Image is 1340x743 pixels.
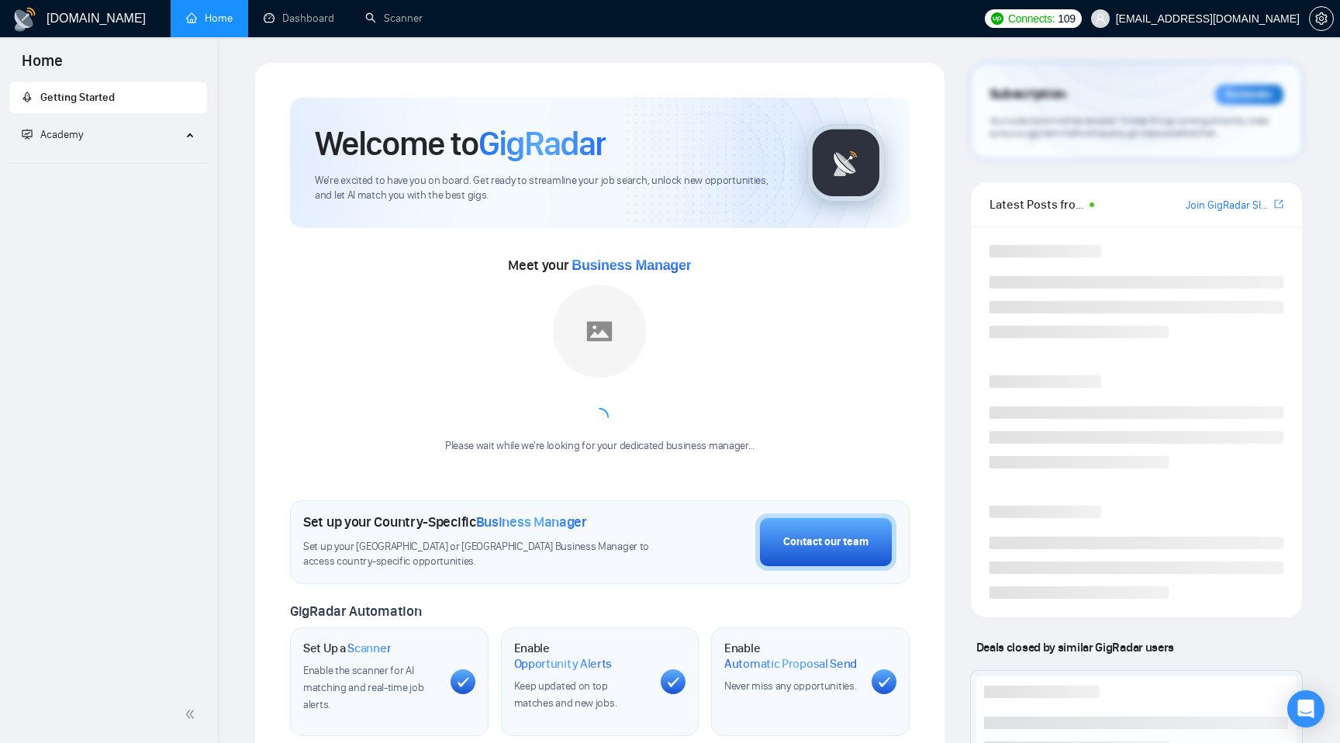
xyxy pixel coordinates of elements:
[303,641,391,656] h1: Set Up a
[303,513,587,530] h1: Set up your Country-Specific
[1287,690,1324,727] div: Open Intercom Messenger
[1310,12,1333,25] span: setting
[185,707,200,722] span: double-left
[989,195,1085,214] span: Latest Posts from the GigRadar Community
[724,656,857,672] span: Automatic Proposal Send
[514,641,649,671] h1: Enable
[807,124,885,202] img: gigradar-logo.png
[40,91,115,104] span: Getting Started
[1309,6,1334,31] button: setting
[436,439,764,454] div: Please wait while we're looking for your dedicated business manager...
[553,285,646,378] img: placeholder.png
[514,679,617,710] span: Keep updated on top matches and new jobs.
[1008,10,1055,27] span: Connects:
[303,664,423,711] span: Enable the scanner for AI matching and real-time job alerts.
[1186,197,1271,214] a: Join GigRadar Slack Community
[1058,10,1075,27] span: 109
[12,7,37,32] img: logo
[264,12,334,25] a: dashboardDashboard
[347,641,391,656] span: Scanner
[1215,85,1283,105] div: Reminder
[572,257,691,273] span: Business Manager
[989,115,1269,140] span: Your subscription will be renewed. To keep things running smoothly, make sure your payment method...
[40,128,83,141] span: Academy
[1274,197,1283,212] a: export
[508,257,691,274] span: Meet your
[724,641,859,671] h1: Enable
[970,634,1180,661] span: Deals closed by similar GigRadar users
[989,81,1066,108] span: Subscription
[22,128,83,141] span: Academy
[1274,198,1283,210] span: export
[478,123,606,164] span: GigRadar
[724,679,856,693] span: Never miss any opportunities.
[755,513,896,571] button: Contact our team
[9,50,75,82] span: Home
[303,540,659,569] span: Set up your [GEOGRAPHIC_DATA] or [GEOGRAPHIC_DATA] Business Manager to access country-specific op...
[1095,13,1106,24] span: user
[514,656,613,672] span: Opportunity Alerts
[315,174,782,203] span: We're excited to have you on board. Get ready to streamline your job search, unlock new opportuni...
[22,92,33,102] span: rocket
[290,603,421,620] span: GigRadar Automation
[9,157,207,167] li: Academy Homepage
[365,12,423,25] a: searchScanner
[9,82,207,113] li: Getting Started
[186,12,233,25] a: homeHome
[1309,12,1334,25] a: setting
[991,12,1003,25] img: upwork-logo.png
[586,404,613,430] span: loading
[22,129,33,140] span: fund-projection-screen
[315,123,606,164] h1: Welcome to
[476,513,587,530] span: Business Manager
[783,534,869,551] div: Contact our team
